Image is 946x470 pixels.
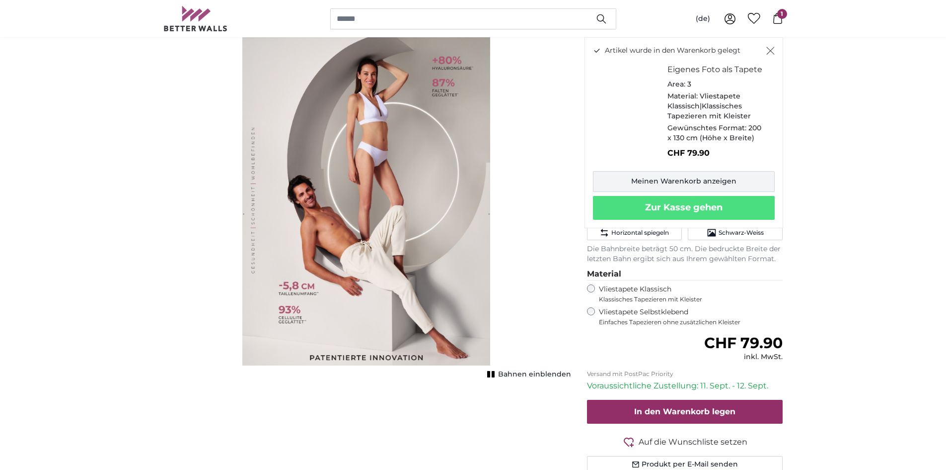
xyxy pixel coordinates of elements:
h3: Eigenes Foto als Tapete [667,64,767,76]
span: Auf die Wunschliste setzen [639,436,747,448]
span: Artikel wurde in den Warenkorb gelegt [605,46,740,56]
span: Gewünschtes Format: [667,123,746,132]
button: Horizontal spiegeln [587,225,682,240]
button: (de) [688,10,718,28]
span: Klassisches Tapezieren mit Kleister [599,295,775,303]
button: Schließen [766,46,775,56]
button: Auf die Wunschliste setzen [587,436,783,448]
span: Area: [667,80,685,89]
span: Vliestapete Klassisch|Klassisches Tapezieren mit Kleister [667,92,751,120]
span: CHF 79.90 [704,334,783,352]
span: Material: [667,92,698,100]
img: personalised-photo [593,64,657,163]
span: Bahnen einblenden [498,370,571,379]
button: Zur Kasse gehen [593,196,775,220]
img: Betterwalls [163,6,228,31]
button: Schwarz-Weiss [688,225,783,240]
a: Meinen Warenkorb anzeigen [593,171,775,192]
p: Versand mit PostPac Priority [587,370,783,378]
button: In den Warenkorb legen [587,400,783,424]
div: inkl. MwSt. [704,352,783,362]
span: Horizontal spiegeln [611,229,669,237]
legend: Material [587,268,783,281]
div: Artikel wurde in den Warenkorb gelegt [584,37,783,228]
label: Vliestapete Klassisch [599,284,775,303]
span: Schwarz-Weiss [719,229,764,237]
p: Die Bahnbreite beträgt 50 cm. Die bedruckte Breite der letzten Bahn ergibt sich aus Ihrem gewählt... [587,244,783,264]
span: In den Warenkorb legen [634,407,735,416]
button: Bahnen einblenden [484,368,571,381]
span: Einfaches Tapezieren ohne zusätzlichen Kleister [599,318,783,326]
p: CHF 79.90 [667,147,767,159]
span: 3 [687,80,691,89]
p: Voraussichtliche Zustellung: 11. Sept. - 12. Sept. [587,380,783,392]
span: 1 [777,9,787,19]
label: Vliestapete Selbstklebend [599,307,783,326]
span: 200 x 130 cm (Höhe x Breite) [667,123,761,142]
